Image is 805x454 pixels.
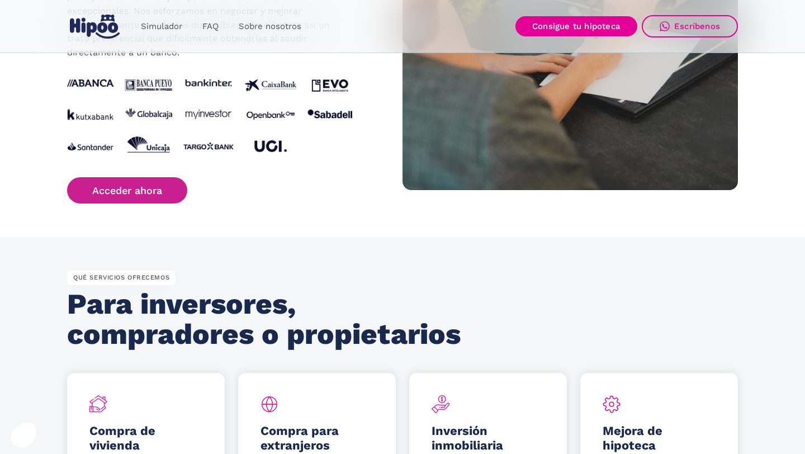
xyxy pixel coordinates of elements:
div: Escríbenos [674,21,720,31]
a: FAQ [192,16,229,37]
div: QUÉ SERVICIOS OFRECEMOS [67,271,176,285]
h5: Compra de vivienda [89,424,202,453]
a: Acceder ahora [67,177,187,204]
h5: Compra para extranjeros [261,424,373,453]
a: Sobre nosotros [229,16,311,37]
a: home [67,10,122,43]
a: Escríbenos [642,15,738,37]
h5: Inversión inmobiliaria [432,424,544,453]
a: Simulador [131,16,192,37]
a: Consigue tu hipoteca [515,16,637,36]
h5: Mejora de hipoteca [603,424,716,453]
h2: Para inversores, compradores o propietarios [67,289,468,349]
